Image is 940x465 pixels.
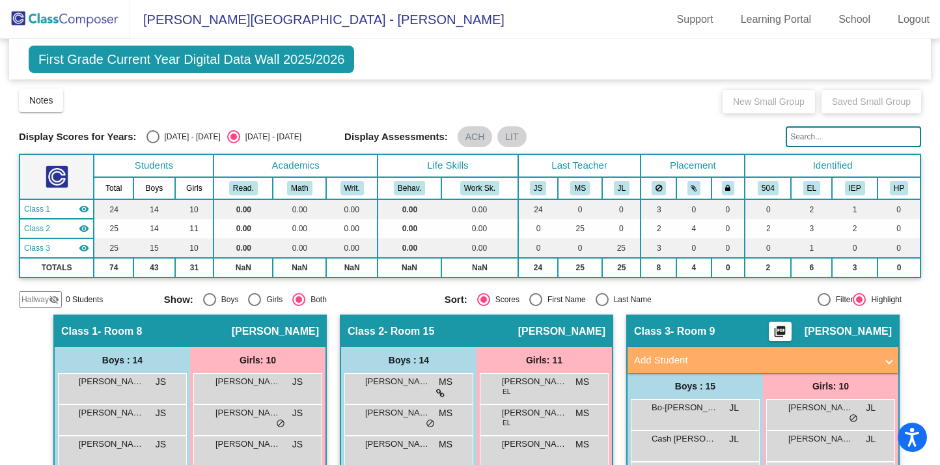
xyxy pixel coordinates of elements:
[441,219,518,238] td: 0.00
[634,325,670,338] span: Class 3
[558,219,602,238] td: 25
[845,181,865,195] button: IEP
[394,181,425,195] button: Behav.
[745,238,791,258] td: 0
[94,154,214,177] th: Students
[240,131,301,143] div: [DATE] - [DATE]
[20,219,94,238] td: Maria Saah - Room 15
[445,294,467,305] span: Sort:
[439,375,452,389] span: MS
[828,9,881,30] a: School
[745,177,791,199] th: 504 Plan
[326,199,378,219] td: 0.00
[866,294,902,305] div: Highlight
[292,406,303,420] span: JS
[676,199,711,219] td: 0
[344,131,448,143] span: Display Assessments:
[652,432,717,445] span: Cash [PERSON_NAME]
[292,438,303,451] span: JS
[340,181,364,195] button: Writ.
[29,46,355,73] span: First Grade Current Year Digital Data Wall 2025/2026
[98,325,142,338] span: - Room 8
[232,325,319,338] span: [PERSON_NAME]
[365,406,430,419] span: [PERSON_NAME] [PERSON_NAME]
[365,375,430,388] span: [PERSON_NAME]
[175,199,214,219] td: 10
[94,238,133,258] td: 25
[558,238,602,258] td: 0
[55,347,190,373] div: Boys : 14
[730,9,822,30] a: Learning Portal
[490,294,519,305] div: Scores
[20,199,94,219] td: Jennifer Splaine - Room 8
[575,375,589,389] span: MS
[791,238,832,258] td: 1
[384,325,434,338] span: - Room 15
[676,258,711,277] td: 4
[292,375,303,389] span: JS
[729,401,739,415] span: JL
[570,181,590,195] button: MS
[175,238,214,258] td: 10
[602,199,641,219] td: 0
[94,199,133,219] td: 24
[214,219,273,238] td: 0.00
[460,181,499,195] button: Work Sk.
[20,238,94,258] td: Julie Ludeman - Room 9
[190,347,325,373] div: Girls: 10
[745,258,791,277] td: 2
[558,177,602,199] th: Maria Saah
[602,258,641,277] td: 25
[378,238,441,258] td: 0.00
[518,325,605,338] span: [PERSON_NAME]
[530,181,547,195] button: JS
[215,438,281,451] span: [PERSON_NAME]
[866,432,876,446] span: JL
[79,438,144,451] span: [PERSON_NAME]
[477,347,612,373] div: Girls: 11
[378,154,518,177] th: Life Skills
[378,258,441,277] td: NaN
[542,294,586,305] div: First Name
[518,199,558,219] td: 24
[518,177,558,199] th: Jennifer Splaine
[79,223,89,234] mat-icon: visibility
[502,406,567,419] span: [PERSON_NAME]
[676,177,711,199] th: Keep with students
[602,238,641,258] td: 25
[745,154,920,177] th: Identified
[712,219,745,238] td: 0
[712,199,745,219] td: 0
[24,203,50,215] span: Class 1
[214,154,378,177] th: Academics
[641,154,745,177] th: Placement
[641,219,676,238] td: 2
[641,177,676,199] th: Keep away students
[745,219,791,238] td: 2
[273,258,326,277] td: NaN
[866,401,876,415] span: JL
[146,130,301,143] mat-radio-group: Select an option
[287,181,312,195] button: Math
[441,199,518,219] td: 0.00
[215,406,281,419] span: [PERSON_NAME]
[273,219,326,238] td: 0.00
[670,325,715,338] span: - Room 9
[214,238,273,258] td: 0.00
[712,177,745,199] th: Keep with teacher
[558,258,602,277] td: 25
[29,95,53,106] span: Notes
[273,199,326,219] td: 0.00
[175,219,214,238] td: 11
[79,204,89,214] mat-icon: visibility
[261,294,283,305] div: Girls
[832,238,878,258] td: 0
[156,375,166,389] span: JS
[365,438,430,451] span: [PERSON_NAME]
[758,181,779,195] button: 504
[609,294,652,305] div: Last Name
[79,375,144,388] span: [PERSON_NAME]
[229,181,258,195] button: Read.
[79,243,89,253] mat-icon: visibility
[791,219,832,238] td: 3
